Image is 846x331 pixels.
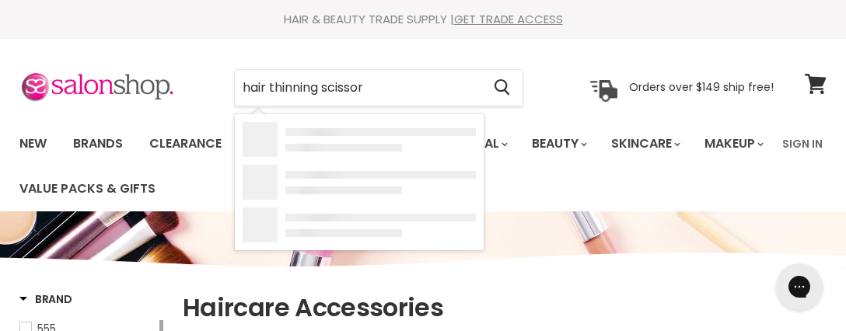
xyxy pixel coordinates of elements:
ul: Main menu [8,121,773,211]
button: Search [481,70,523,106]
a: Value Packs & Gifts [8,172,167,205]
h1: Haircare Accessories [183,291,827,324]
a: Makeup [693,127,773,160]
a: Beauty [520,127,596,160]
a: GET TRADE ACCESS [454,11,563,27]
a: Skincare [600,127,690,160]
a: New [8,127,58,160]
a: Brands [61,127,135,160]
input: Search [235,70,481,106]
iframe: Gorgias live chat messenger [768,258,830,315]
h3: Brand [19,291,72,307]
form: Product [234,69,523,106]
a: Clearance [138,127,233,160]
p: Orders over $149 ship free! [629,80,774,94]
a: Sign In [773,127,832,160]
